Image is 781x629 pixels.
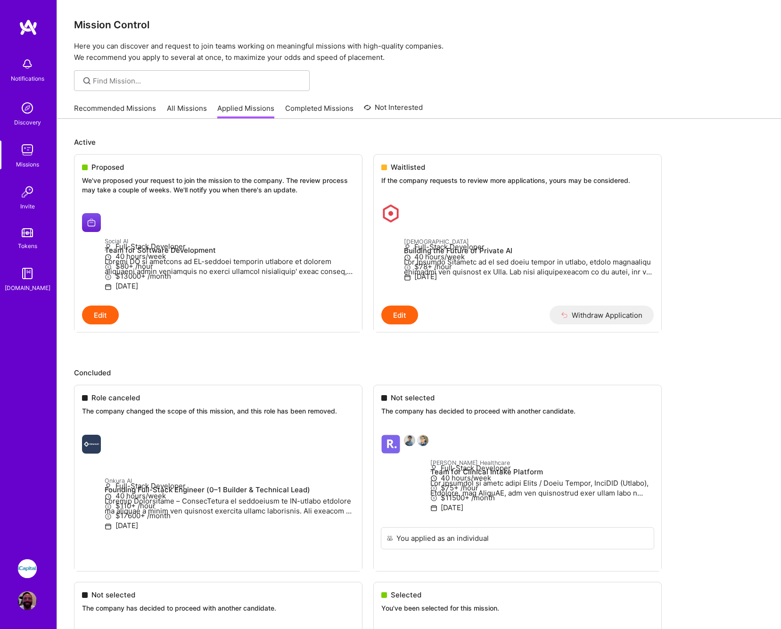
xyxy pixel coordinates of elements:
img: teamwork [18,141,37,159]
a: Not Interested [364,102,423,119]
p: Active [74,137,764,147]
p: $13000+ /month [105,271,354,281]
div: Missions [16,159,39,169]
div: [DOMAIN_NAME] [5,283,50,293]
p: 40 hours/week [105,251,354,261]
i: icon Clock [404,254,411,261]
p: [DATE] [404,272,654,281]
p: If the company requests to review more applications, yours may be considered. [381,176,654,185]
i: icon Calendar [105,283,112,290]
span: Proposed [91,162,124,172]
p: 40 hours/week [404,252,654,262]
div: Invite [20,201,35,211]
h3: Mission Control [74,19,764,31]
p: [DATE] [105,281,354,291]
i: icon MoneyGray [404,264,411,271]
a: Social AI company logoSocial AITeam for Software DevelopmentLoremi DO si ametcons ad EL-seddoei t... [74,206,362,306]
p: We've proposed your request to join the mission to the company. The review process may take a cou... [82,176,354,194]
img: tokens [22,228,33,237]
a: Completed Missions [285,103,354,119]
a: Recommended Missions [74,103,156,119]
div: Notifications [11,74,44,83]
a: Kynismos company logo[DEMOGRAPHIC_DATA]Building the Future of Private AILor Ipsumdo Sitametc ad e... [374,197,661,306]
input: Find Mission... [93,76,303,86]
p: $80+ /hour [105,261,354,271]
i: icon Calendar [404,274,411,281]
div: Tokens [18,241,37,251]
i: icon MoneyGray [105,273,112,281]
p: Full-Stack Developer [105,241,354,251]
img: iCapital: Building an Alternative Investment Marketplace [18,559,37,578]
img: Kynismos company logo [381,204,400,223]
p: Full-Stack Developer [404,242,654,252]
div: Discovery [14,117,41,127]
img: logo [19,19,38,36]
button: Withdraw Application [550,306,654,324]
p: $78+ /hour [404,262,654,272]
a: iCapital: Building an Alternative Investment Marketplace [16,559,39,578]
img: discovery [18,99,37,117]
button: Edit [82,306,119,324]
i: icon MoneyGray [105,264,112,271]
i: icon SearchGrey [82,75,92,86]
i: icon Applicant [404,244,411,251]
a: Applied Missions [217,103,274,119]
img: Social AI company logo [82,213,101,232]
img: guide book [18,264,37,283]
img: User Avatar [18,591,37,610]
a: User Avatar [16,591,39,610]
i: icon Clock [105,254,112,261]
span: Waitlisted [391,162,425,172]
button: Edit [381,306,418,324]
img: Invite [18,182,37,201]
i: icon Applicant [105,244,112,251]
p: Concluded [74,368,764,378]
a: All Missions [167,103,207,119]
img: bell [18,55,37,74]
p: Here you can discover and request to join teams working on meaningful missions with high-quality ... [74,41,764,63]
